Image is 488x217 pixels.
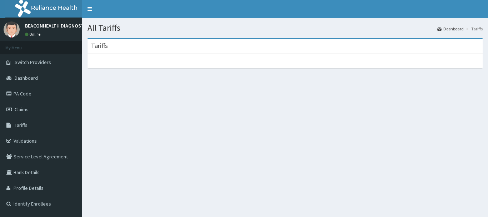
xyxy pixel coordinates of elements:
[91,43,108,49] h3: Tariffs
[464,26,483,32] li: Tariffs
[25,23,105,28] p: BEACONHEALTH DIAGNOSTICS LEKKI
[15,106,29,113] span: Claims
[15,75,38,81] span: Dashboard
[15,59,51,65] span: Switch Providers
[25,32,42,37] a: Online
[437,26,464,32] a: Dashboard
[15,122,28,128] span: Tariffs
[4,21,20,38] img: User Image
[88,23,483,33] h1: All Tariffs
